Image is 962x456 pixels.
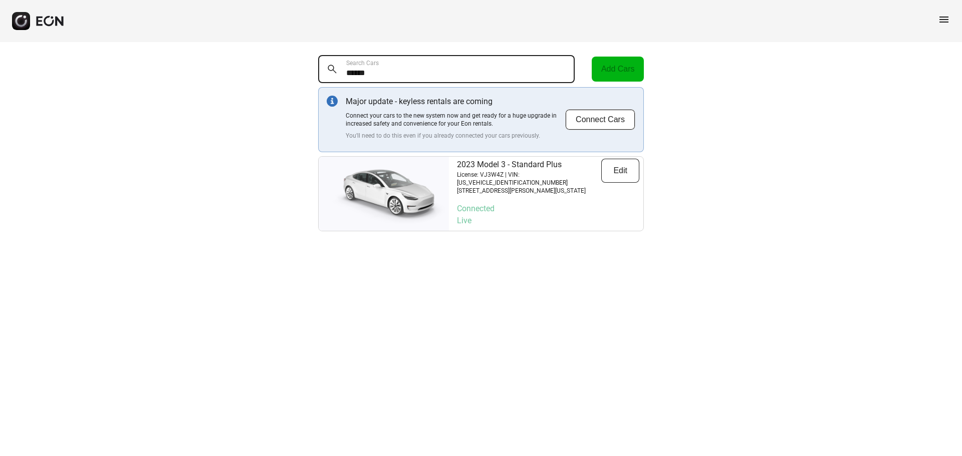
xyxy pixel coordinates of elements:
button: Connect Cars [565,109,635,130]
p: Connect your cars to the new system now and get ready for a huge upgrade in increased safety and ... [346,112,565,128]
label: Search Cars [346,59,379,67]
p: You'll need to do this even if you already connected your cars previously. [346,132,565,140]
p: Connected [457,203,639,215]
img: car [319,161,449,226]
p: [STREET_ADDRESS][PERSON_NAME][US_STATE] [457,187,601,195]
p: Major update - keyless rentals are coming [346,96,565,108]
button: Edit [601,159,639,183]
img: info [327,96,338,107]
span: menu [938,14,950,26]
p: License: VJ3W4Z | VIN: [US_VEHICLE_IDENTIFICATION_NUMBER] [457,171,601,187]
p: 2023 Model 3 - Standard Plus [457,159,601,171]
p: Live [457,215,639,227]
